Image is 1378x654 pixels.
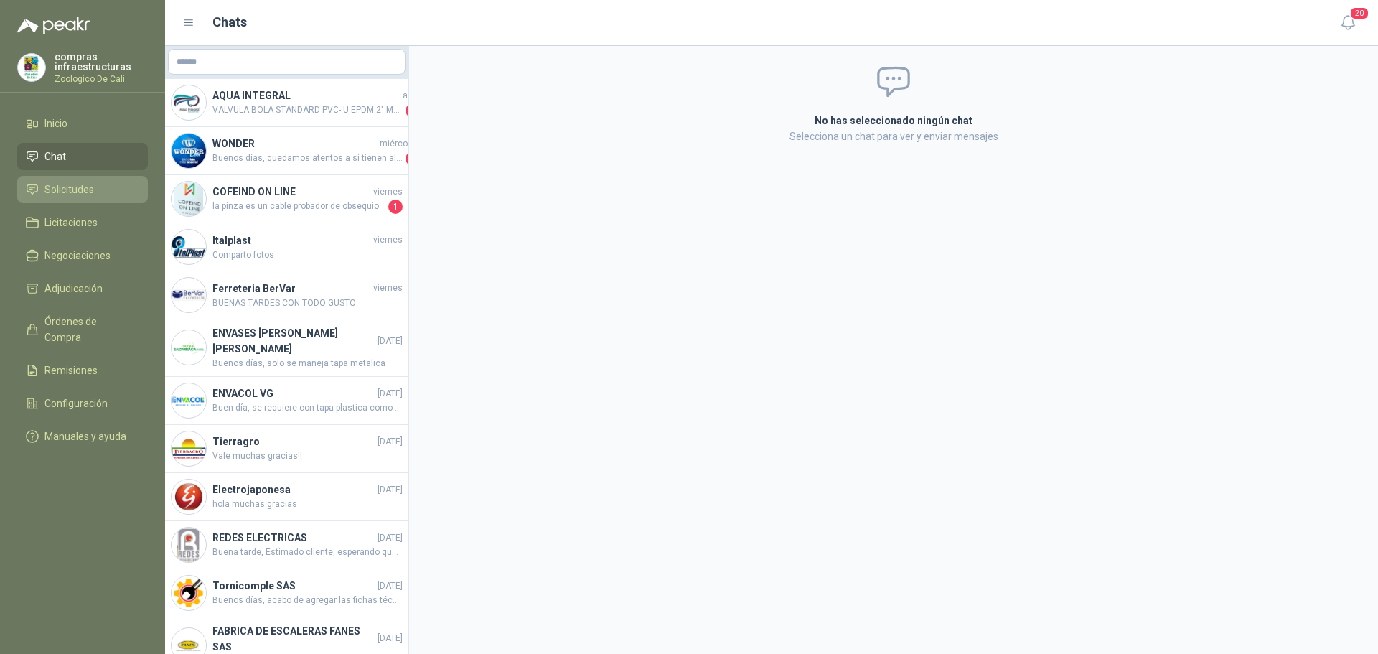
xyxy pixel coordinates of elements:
span: VALVULA BOLA STANDARD PVC- U EPDM 2" MA - REF. 36526 LASTIMOSAMENTE, NO MANEJAMOS FT DDE ACCESORIOS. [212,103,403,118]
h4: ENVASES [PERSON_NAME] [PERSON_NAME] [212,325,375,357]
h4: Tornicomple SAS [212,578,375,594]
a: Company LogoREDES ELECTRICAS[DATE]Buena tarde, Estimado cliente, esperando que se encuentre bien,... [165,521,408,569]
a: Inicio [17,110,148,137]
h4: AQUA INTEGRAL [212,88,400,103]
p: compras infraestructuras [55,52,148,72]
span: Comparto fotos [212,248,403,262]
a: Company LogoTornicomple SAS[DATE]Buenos días, acabo de agregar las fichas técnicas. de ambos mosq... [165,569,408,617]
span: Vale muchas gracias!! [212,449,403,463]
h4: COFEIND ON LINE [212,184,370,200]
a: Company LogoTierragro[DATE]Vale muchas gracias!! [165,425,408,473]
img: Company Logo [172,576,206,610]
img: Company Logo [172,431,206,466]
img: Company Logo [18,54,45,81]
img: Company Logo [172,383,206,418]
img: Company Logo [172,134,206,168]
span: Solicitudes [44,182,94,197]
a: Solicitudes [17,176,148,203]
span: [DATE] [378,435,403,449]
span: 1 [406,151,420,166]
h4: WONDER [212,136,377,151]
a: Company LogoItalplastviernesComparto fotos [165,223,408,271]
span: [DATE] [378,387,403,401]
span: la pinza es un cable probador de obsequio [212,200,385,214]
h4: Electrojaponesa [212,482,375,497]
h4: Ferreteria BerVar [212,281,370,296]
img: Company Logo [172,528,206,562]
span: [DATE] [378,632,403,645]
h4: REDES ELECTRICAS [212,530,375,546]
img: Company Logo [172,278,206,312]
span: Buenos días, acabo de agregar las fichas técnicas. de ambos mosquetones, son exactamente los mismos. [212,594,403,607]
span: Configuración [44,396,108,411]
span: Adjudicación [44,281,103,296]
p: Selecciona un chat para ver y enviar mensajes [643,129,1144,144]
span: viernes [373,233,403,247]
img: Logo peakr [17,17,90,34]
span: viernes [373,281,403,295]
a: Órdenes de Compra [17,308,148,351]
p: Zoologico De Cali [55,75,148,83]
a: Company LogoCOFEIND ON LINEviernesla pinza es un cable probador de obsequio1 [165,175,408,223]
span: 1 [388,200,403,214]
img: Company Logo [172,182,206,216]
a: Manuales y ayuda [17,423,148,450]
span: Buenos días, quedamos atentos a si tienen alguna duda adicional [212,151,403,166]
span: viernes [373,185,403,199]
a: Company LogoFerreteria BerVarviernesBUENAS TARDES CON TODO GUSTO [165,271,408,319]
span: Buen día, se requiere con tapa plastica como la imagen indicada asociada, viene con tapa plastica? [212,401,403,415]
span: Buenos días, solo se maneja tapa metalica [212,357,403,370]
span: BUENAS TARDES CON TODO GUSTO [212,296,403,310]
a: Licitaciones [17,209,148,236]
a: Company LogoAQUA INTEGRALayerVALVULA BOLA STANDARD PVC- U EPDM 2" MA - REF. 36526 LASTIMOSAMENTE,... [165,79,408,127]
img: Company Logo [172,330,206,365]
span: Licitaciones [44,215,98,230]
span: 20 [1349,6,1369,20]
span: Órdenes de Compra [44,314,134,345]
h2: No has seleccionado ningún chat [643,113,1144,129]
span: [DATE] [378,579,403,593]
span: [DATE] [378,483,403,497]
h4: Tierragro [212,434,375,449]
span: Chat [44,149,66,164]
h4: Italplast [212,233,370,248]
span: [DATE] [378,531,403,545]
a: Configuración [17,390,148,417]
a: Chat [17,143,148,170]
a: Adjudicación [17,275,148,302]
h4: ENVACOL VG [212,386,375,401]
a: Company LogoWONDERmiércolesBuenos días, quedamos atentos a si tienen alguna duda adicional1 [165,127,408,175]
span: ayer [403,89,420,103]
img: Company Logo [172,85,206,120]
span: Inicio [44,116,67,131]
h1: Chats [212,12,247,32]
span: [DATE] [378,335,403,348]
span: Negociaciones [44,248,111,263]
span: miércoles [380,137,420,151]
span: Remisiones [44,363,98,378]
a: Company LogoENVASES [PERSON_NAME] [PERSON_NAME][DATE]Buenos días, solo se maneja tapa metalica [165,319,408,377]
a: Remisiones [17,357,148,384]
a: Company LogoENVACOL VG[DATE]Buen día, se requiere con tapa plastica como la imagen indicada asoci... [165,377,408,425]
span: hola muchas gracias [212,497,403,511]
span: Buena tarde, Estimado cliente, esperando que se encuentre bien, los amarres que distribuimos solo... [212,546,403,559]
button: 20 [1335,10,1361,36]
span: Manuales y ayuda [44,429,126,444]
a: Company LogoElectrojaponesa[DATE]hola muchas gracias [165,473,408,521]
img: Company Logo [172,230,206,264]
span: 1 [406,103,420,118]
a: Negociaciones [17,242,148,269]
img: Company Logo [172,480,206,514]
